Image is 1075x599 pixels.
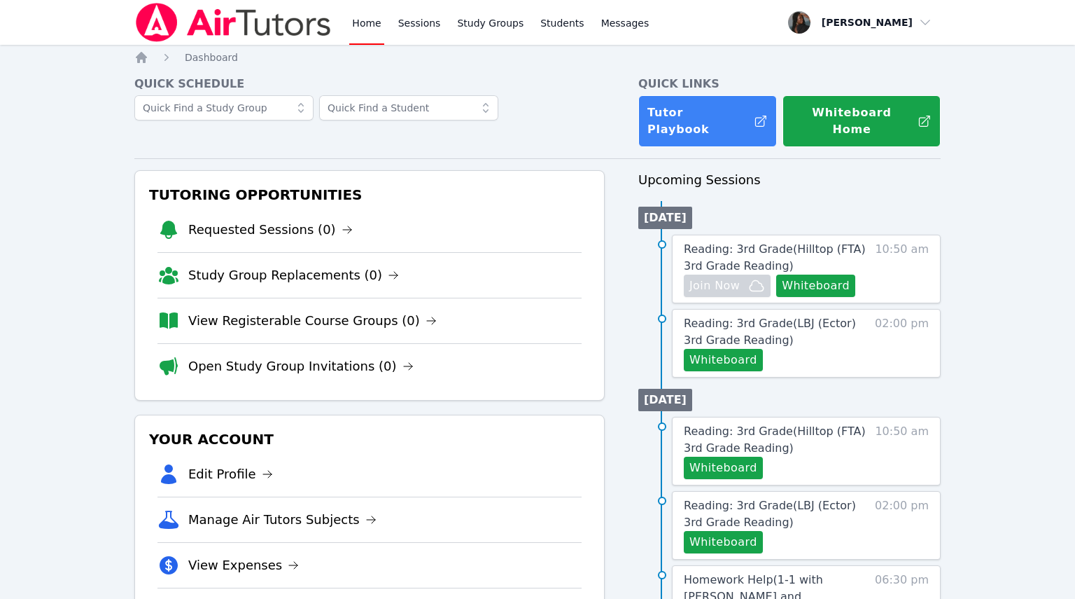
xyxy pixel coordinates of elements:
[684,531,763,553] button: Whiteboard
[689,277,740,294] span: Join Now
[638,207,692,229] li: [DATE]
[684,423,868,457] a: Reading: 3rd Grade(Hilltop (FTA) 3rd Grade Reading)
[782,95,941,147] button: Whiteboard Home
[638,389,692,411] li: [DATE]
[684,317,856,347] span: Reading: 3rd Grade ( LBJ (Ector) 3rd Grade Reading )
[185,50,238,64] a: Dashboard
[684,315,868,349] a: Reading: 3rd Grade(LBJ (Ector) 3rd Grade Reading)
[875,315,929,371] span: 02:00 pm
[684,497,868,531] a: Reading: 3rd Grade(LBJ (Ector) 3rd Grade Reading)
[134,3,332,42] img: Air Tutors
[776,275,855,297] button: Whiteboard
[875,497,929,553] span: 02:00 pm
[684,457,763,479] button: Whiteboard
[638,76,941,92] h4: Quick Links
[601,16,649,30] span: Messages
[875,423,929,479] span: 10:50 am
[684,425,866,455] span: Reading: 3rd Grade ( Hilltop (FTA) 3rd Grade Reading )
[188,510,377,530] a: Manage Air Tutors Subjects
[319,95,498,121] input: Quick Find a Student
[684,499,856,529] span: Reading: 3rd Grade ( LBJ (Ector) 3rd Grade Reading )
[188,311,437,331] a: View Registerable Course Groups (0)
[638,170,941,190] h3: Upcoming Sessions
[638,95,777,147] a: Tutor Playbook
[185,52,238,63] span: Dashboard
[188,266,399,285] a: Study Group Replacements (0)
[134,95,314,121] input: Quick Find a Study Group
[188,464,273,484] a: Edit Profile
[188,556,299,575] a: View Expenses
[134,76,605,92] h4: Quick Schedule
[188,357,414,376] a: Open Study Group Invitations (0)
[134,50,941,64] nav: Breadcrumb
[684,242,866,273] span: Reading: 3rd Grade ( Hilltop (FTA) 3rd Grade Reading )
[146,182,593,207] h3: Tutoring Opportunities
[146,427,593,452] h3: Your Account
[684,275,771,297] button: Join Now
[188,220,353,240] a: Requested Sessions (0)
[875,241,929,297] span: 10:50 am
[684,241,868,275] a: Reading: 3rd Grade(Hilltop (FTA) 3rd Grade Reading)
[684,349,763,371] button: Whiteboard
